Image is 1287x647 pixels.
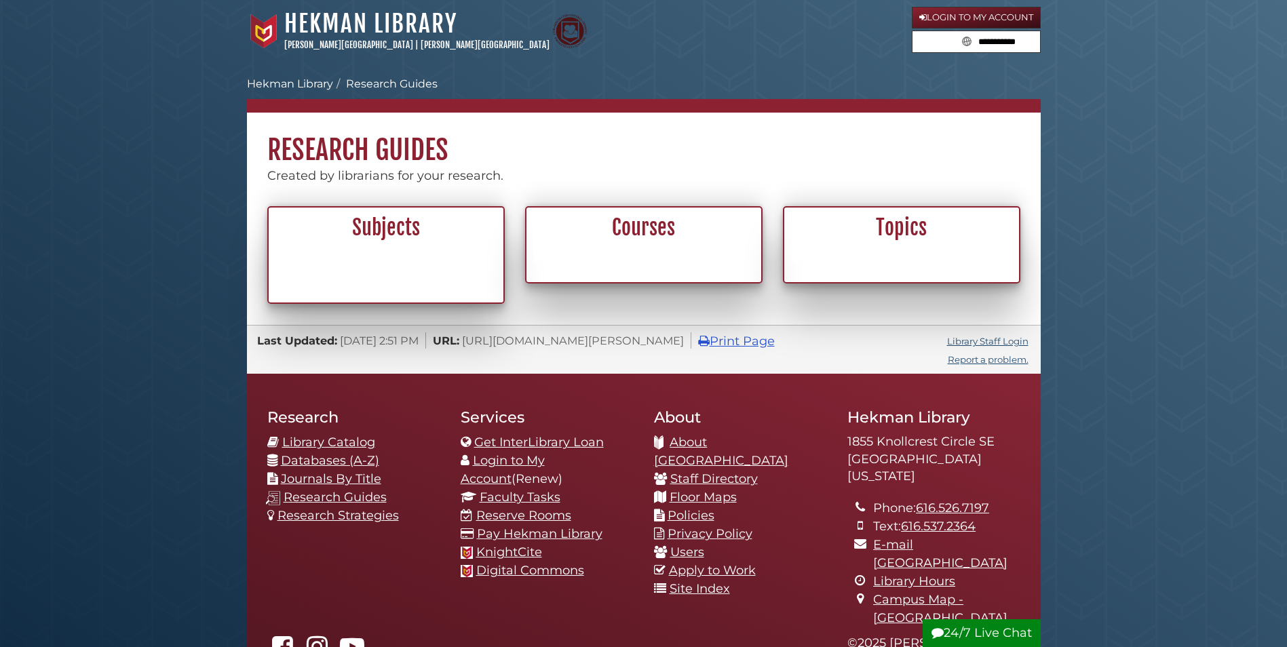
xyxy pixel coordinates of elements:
img: research-guides-icon-white_37x37.png [266,491,280,505]
span: [URL][DOMAIN_NAME][PERSON_NAME] [462,334,684,347]
a: Privacy Policy [668,526,752,541]
span: URL: [433,334,459,347]
a: Faculty Tasks [480,490,560,505]
a: Research Guides [284,490,387,505]
h1: Research Guides [247,113,1041,167]
h2: Courses [534,215,754,241]
a: About [GEOGRAPHIC_DATA] [654,435,788,468]
a: Print Page [698,334,775,349]
a: Hekman Library [284,9,457,39]
span: | [415,39,419,50]
a: Research Guides [346,77,438,90]
a: Library Catalog [282,435,375,450]
form: Search library guides, policies, and FAQs. [912,31,1041,54]
a: Login to My Account [912,7,1041,28]
a: Get InterLibrary Loan [474,435,604,450]
a: Login to My Account [461,453,545,486]
a: Policies [668,508,714,523]
address: 1855 Knollcrest Circle SE [GEOGRAPHIC_DATA][US_STATE] [847,433,1020,486]
h2: Subjects [276,215,496,241]
h2: Research [267,408,440,427]
a: Journals By Title [281,471,381,486]
a: 616.526.7197 [916,501,989,515]
h2: Services [461,408,634,427]
a: 616.537.2364 [901,519,976,534]
li: Text: [873,517,1020,536]
h2: About [654,408,827,427]
a: Pay Hekman Library [477,526,602,541]
img: Calvin favicon logo [461,547,473,559]
span: Last Updated: [257,334,337,347]
i: Print Page [698,335,710,347]
a: Reserve Rooms [476,508,571,523]
a: [PERSON_NAME][GEOGRAPHIC_DATA] [421,39,550,50]
a: Users [670,545,704,560]
a: Staff Directory [670,471,758,486]
a: [PERSON_NAME][GEOGRAPHIC_DATA] [284,39,413,50]
li: Phone: [873,499,1020,517]
span: Created by librarians for your research. [267,168,503,183]
li: (Renew) [461,452,634,488]
a: Site Index [670,581,730,596]
a: Hekman Library [247,77,333,90]
a: Library Hours [873,574,955,589]
a: Apply to Work [669,563,756,578]
img: Calvin favicon logo [461,565,473,577]
span: [DATE] 2:51 PM [340,334,419,347]
img: Calvin University [247,14,281,48]
a: Campus Map - [GEOGRAPHIC_DATA] [873,592,1007,625]
a: Digital Commons [476,563,584,578]
a: Floor Maps [670,490,737,505]
img: Calvin Theological Seminary [553,14,587,48]
a: Library Staff Login [947,336,1029,347]
a: Databases (A-Z) [281,453,379,468]
a: Research Strategies [277,508,399,523]
a: KnightCite [476,545,542,560]
a: Report a problem. [948,354,1029,365]
button: Search [958,31,976,50]
button: 24/7 Live Chat [923,619,1041,647]
nav: breadcrumb [247,76,1041,113]
h2: Topics [792,215,1012,241]
h2: Hekman Library [847,408,1020,427]
a: E-mail [GEOGRAPHIC_DATA] [873,537,1007,570]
